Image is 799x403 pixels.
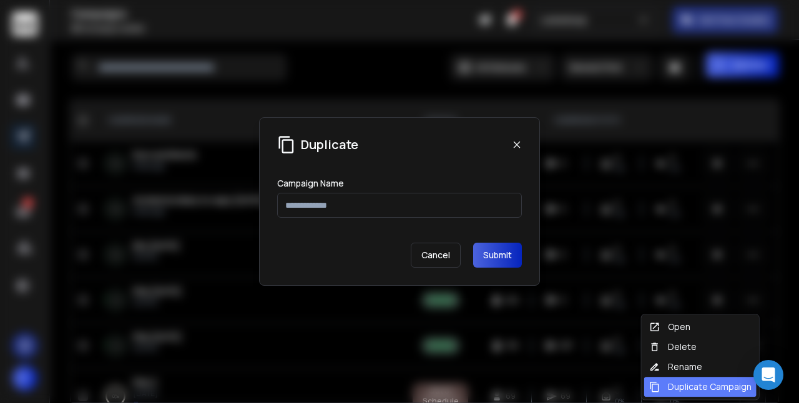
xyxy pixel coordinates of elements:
p: Cancel [411,243,461,268]
h1: Duplicate [301,136,358,153]
div: Duplicate Campaign [649,381,752,393]
div: Open Intercom Messenger [753,360,783,390]
button: Submit [473,243,522,268]
div: Open [649,321,690,333]
label: Campaign Name [277,179,344,188]
div: Delete [649,341,697,353]
div: Rename [649,361,702,373]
